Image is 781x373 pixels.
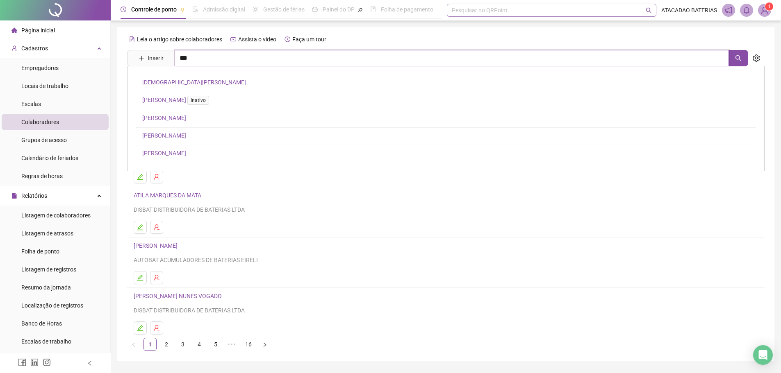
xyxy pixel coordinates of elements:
a: 3 [177,338,189,350]
a: 5 [209,338,222,350]
span: user-delete [153,224,160,231]
a: [PERSON_NAME] NUNES VOGADO [134,293,224,299]
span: left [87,360,93,366]
span: dashboard [312,7,318,12]
span: left [131,342,136,347]
li: 16 [242,338,255,351]
li: 2 [160,338,173,351]
span: Inativo [187,96,209,105]
div: DISBAT DISTRIBUIDORA DE BATERIAS LTDA [134,205,758,214]
a: 4 [193,338,205,350]
span: file [11,193,17,199]
li: 5 próximas páginas [225,338,239,351]
span: user-delete [153,274,160,281]
a: [PERSON_NAME] [142,97,212,103]
span: Empregadores [21,65,59,71]
a: [PERSON_NAME] [134,242,180,249]
li: 4 [193,338,206,351]
span: Assista o vídeo [238,36,276,43]
span: user-add [11,45,17,51]
span: setting [753,54,760,62]
span: edit [137,224,143,231]
span: Relatórios [21,192,47,199]
span: file-done [192,7,198,12]
span: instagram [43,358,51,366]
span: Grupos de acesso [21,137,67,143]
span: Resumo da jornada [21,284,71,291]
span: Calendário de feriados [21,155,78,161]
span: 1 [768,4,771,9]
span: Painel do DP [323,6,355,13]
span: Página inicial [21,27,55,34]
button: right [258,338,271,351]
a: [PERSON_NAME] [142,150,186,156]
span: Listagem de atrasos [21,230,73,237]
a: 16 [242,338,255,350]
li: Página anterior [127,338,140,351]
sup: Atualize o seu contato no menu Meus Dados [765,2,773,11]
li: Próxima página [258,338,271,351]
span: sun [253,7,258,12]
span: Escalas [21,101,41,107]
span: Gestão de férias [263,6,305,13]
span: home [11,27,17,33]
a: [DEMOGRAPHIC_DATA][PERSON_NAME] [142,79,246,86]
span: Folha de ponto [21,248,59,255]
span: edit [137,274,143,281]
span: Localização de registros [21,302,83,309]
span: pushpin [180,7,185,12]
span: Leia o artigo sobre colaboradores [137,36,222,43]
span: ATACADAO BATERIAS [661,6,717,15]
span: Regras de horas [21,173,63,179]
li: 5 [209,338,222,351]
span: Colaboradores [21,119,59,125]
a: 1 [144,338,156,350]
span: notification [725,7,732,14]
button: left [127,338,140,351]
a: ATILA MARQUES DA MATA [134,192,204,199]
button: Inserir [132,52,170,65]
a: [PERSON_NAME] [142,115,186,121]
span: Folha de pagamento [381,6,433,13]
span: facebook [18,358,26,366]
span: user-delete [153,174,160,180]
div: Open Intercom Messenger [753,345,773,365]
span: Faça um tour [292,36,326,43]
span: Inserir [148,54,164,63]
span: book [370,7,376,12]
span: Locais de trabalho [21,83,68,89]
span: linkedin [30,358,39,366]
span: Listagem de colaboradores [21,212,91,219]
span: youtube [230,36,236,42]
span: clock-circle [121,7,126,12]
a: 2 [160,338,173,350]
span: search [646,7,652,14]
span: Cadastros [21,45,48,52]
span: edit [137,174,143,180]
span: bell [743,7,750,14]
li: 3 [176,338,189,351]
span: user-delete [153,325,160,331]
span: Admissão digital [203,6,245,13]
span: Escalas de trabalho [21,338,71,345]
span: right [262,342,267,347]
div: AUTOBAT ACUMULADORES DE BATERIAS EIRELI [134,255,758,264]
span: Listagem de registros [21,266,76,273]
span: Controle de ponto [131,6,177,13]
span: pushpin [358,7,363,12]
span: search [735,55,742,61]
img: 76675 [758,4,771,16]
div: DISBAT DISTRIBUIDORA DE BATERIAS LTDA [134,306,758,315]
li: 1 [143,338,157,351]
span: file-text [129,36,135,42]
span: Banco de Horas [21,320,62,327]
span: ••• [225,338,239,351]
a: [PERSON_NAME] [142,132,186,139]
span: plus [139,55,144,61]
span: history [285,36,290,42]
span: edit [137,325,143,331]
